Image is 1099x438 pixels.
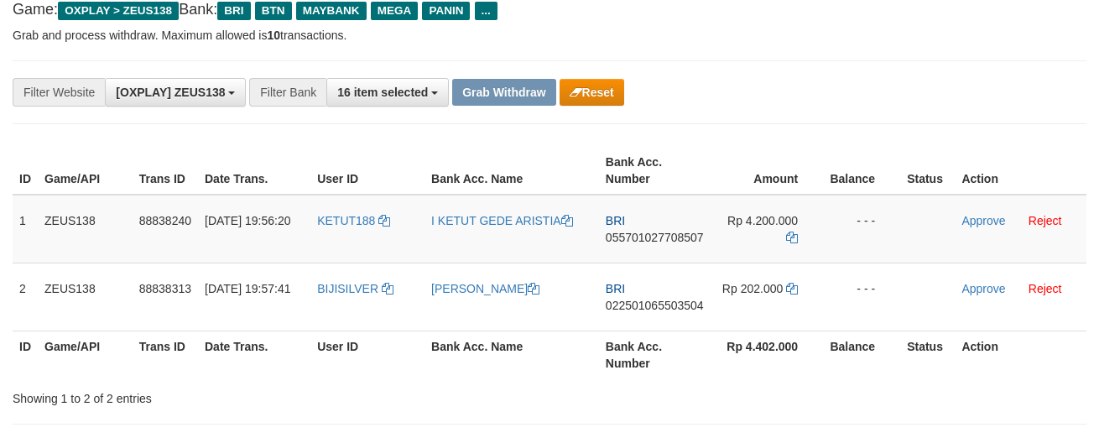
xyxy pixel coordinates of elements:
a: Reject [1029,282,1062,295]
th: ID [13,147,38,195]
td: - - - [823,195,900,263]
th: Trans ID [133,331,198,378]
th: Game/API [38,147,133,195]
th: Status [900,331,955,378]
td: ZEUS138 [38,263,133,331]
button: Reset [560,79,624,106]
th: Bank Acc. Name [424,331,599,378]
span: OXPLAY > ZEUS138 [58,2,179,20]
a: Reject [1029,214,1062,227]
span: MEGA [371,2,419,20]
span: ... [475,2,497,20]
th: Bank Acc. Name [424,147,599,195]
button: Grab Withdraw [452,79,555,106]
th: Trans ID [133,147,198,195]
td: - - - [823,263,900,331]
td: 2 [13,263,38,331]
a: BIJISILVER [317,282,393,295]
span: Rp 202.000 [722,282,783,295]
div: Filter Website [13,78,105,107]
th: Amount [711,147,823,195]
a: Approve [961,282,1005,295]
a: Copy 202000 to clipboard [786,282,798,295]
div: Filter Bank [249,78,326,107]
span: Copy 055701027708507 to clipboard [606,231,704,244]
span: BTN [255,2,292,20]
span: MAYBANK [296,2,367,20]
button: 16 item selected [326,78,449,107]
th: Rp 4.402.000 [711,331,823,378]
h4: Game: Bank: [13,2,1086,18]
p: Grab and process withdraw. Maximum allowed is transactions. [13,27,1086,44]
th: Balance [823,331,900,378]
th: Date Trans. [198,147,310,195]
span: KETUT188 [317,214,375,227]
th: Action [955,331,1086,378]
a: I KETUT GEDE ARISTIA [431,214,573,227]
th: Bank Acc. Number [599,331,711,378]
th: Game/API [38,331,133,378]
td: ZEUS138 [38,195,133,263]
th: User ID [310,331,424,378]
span: Copy 022501065503504 to clipboard [606,299,704,312]
a: Copy 4200000 to clipboard [786,231,798,244]
a: [PERSON_NAME] [431,282,539,295]
span: 88838240 [139,214,191,227]
span: 88838313 [139,282,191,295]
td: 1 [13,195,38,263]
span: [DATE] 19:57:41 [205,282,290,295]
span: BRI [606,214,625,227]
th: User ID [310,147,424,195]
span: BRI [217,2,250,20]
th: Bank Acc. Number [599,147,711,195]
button: [OXPLAY] ZEUS138 [105,78,246,107]
th: ID [13,331,38,378]
strong: 10 [267,29,280,42]
div: Showing 1 to 2 of 2 entries [13,383,445,407]
span: 16 item selected [337,86,428,99]
a: KETUT188 [317,214,390,227]
span: PANIN [422,2,470,20]
th: Status [900,147,955,195]
span: [OXPLAY] ZEUS138 [116,86,225,99]
th: Balance [823,147,900,195]
th: Date Trans. [198,331,310,378]
span: Rp 4.200.000 [727,214,798,227]
span: BRI [606,282,625,295]
span: BIJISILVER [317,282,378,295]
th: Action [955,147,1086,195]
span: [DATE] 19:56:20 [205,214,290,227]
a: Approve [961,214,1005,227]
